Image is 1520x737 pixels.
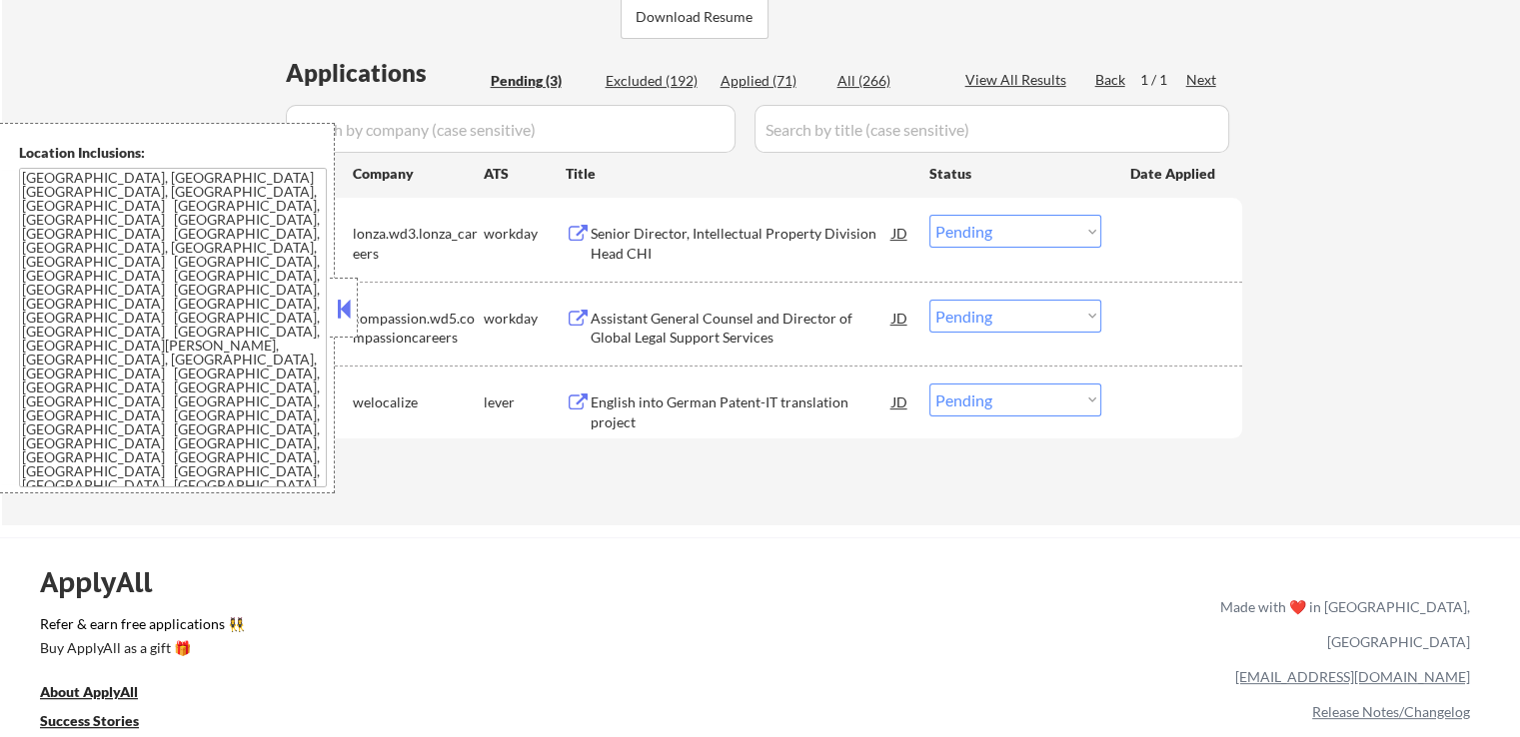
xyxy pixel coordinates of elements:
div: Applied (71) [721,71,820,91]
div: lever [484,392,566,412]
div: lonza.wd3.lonza_careers [353,224,484,263]
div: JD [890,383,910,419]
div: Pending (3) [491,71,591,91]
div: Company [353,164,484,184]
input: Search by title (case sensitive) [755,105,1229,153]
a: Buy ApplyAll as a gift 🎁 [40,638,240,663]
div: Buy ApplyAll as a gift 🎁 [40,641,240,655]
div: Status [929,155,1101,191]
div: ApplyAll [40,565,175,599]
div: JD [890,215,910,251]
div: 1 / 1 [1140,70,1186,90]
div: All (266) [837,71,937,91]
div: Date Applied [1130,164,1218,184]
u: Success Stories [40,712,139,729]
div: Assistant General Counsel and Director of Global Legal Support Services [591,309,892,348]
div: Applications [286,61,484,85]
div: Senior Director, Intellectual Property Division Head CHI [591,224,892,263]
div: workday [484,309,566,329]
div: JD [890,300,910,336]
div: ATS [484,164,566,184]
div: compassion.wd5.compassioncareers [353,309,484,348]
div: Location Inclusions: [19,143,327,163]
div: English into German Patent-IT translation project [591,392,892,431]
div: welocalize [353,392,484,412]
a: Release Notes/Changelog [1312,703,1470,720]
div: Made with ❤️ in [GEOGRAPHIC_DATA], [GEOGRAPHIC_DATA] [1212,589,1470,659]
div: Excluded (192) [606,71,706,91]
div: Next [1186,70,1218,90]
a: About ApplyAll [40,682,166,707]
input: Search by company (case sensitive) [286,105,736,153]
div: Back [1095,70,1127,90]
a: Refer & earn free applications 👯‍♀️ [40,617,802,638]
div: View All Results [965,70,1072,90]
div: Title [566,164,910,184]
a: [EMAIL_ADDRESS][DOMAIN_NAME] [1235,668,1470,685]
a: Success Stories [40,711,166,736]
div: workday [484,224,566,244]
u: About ApplyAll [40,683,138,700]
